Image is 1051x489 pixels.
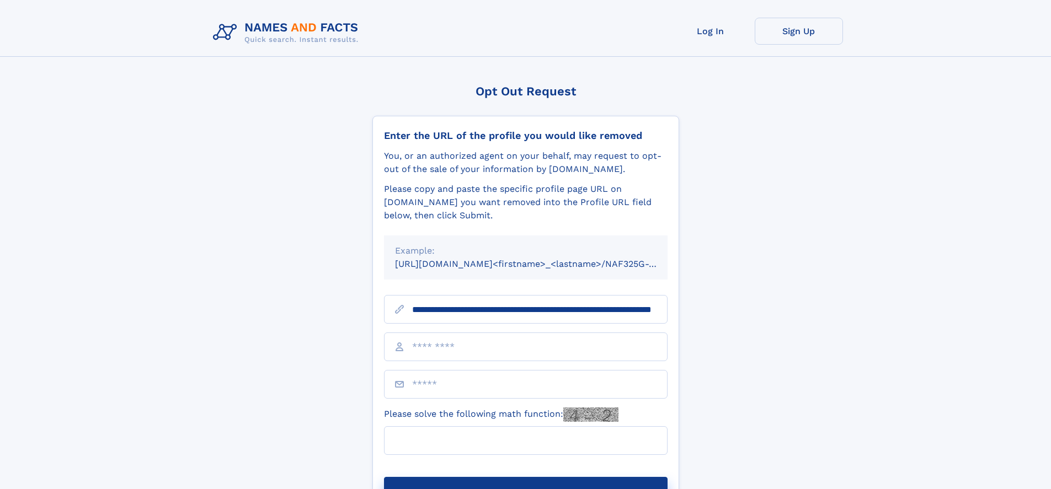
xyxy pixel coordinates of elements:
div: Please copy and paste the specific profile page URL on [DOMAIN_NAME] you want removed into the Pr... [384,182,668,222]
a: Sign Up [755,18,843,45]
img: Logo Names and Facts [209,18,367,47]
div: Example: [395,244,657,257]
small: [URL][DOMAIN_NAME]<firstname>_<lastname>/NAF325G-xxxxxxxx [395,259,689,269]
label: Please solve the following math function: [384,407,618,422]
div: You, or an authorized agent on your behalf, may request to opt-out of the sale of your informatio... [384,149,668,176]
div: Enter the URL of the profile you would like removed [384,130,668,142]
a: Log In [666,18,755,45]
div: Opt Out Request [372,84,679,98]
